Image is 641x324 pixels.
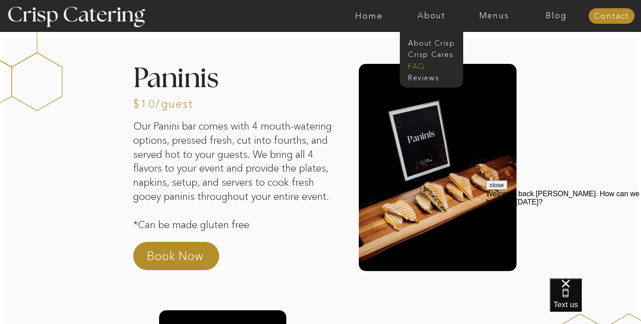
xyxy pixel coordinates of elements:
iframe: podium webchat widget bubble [550,278,641,324]
a: Menus [463,11,525,21]
a: Blog [525,11,588,21]
a: Crisp Cares [408,49,460,58]
p: Our Panini bar comes with 4 mouth-watering options, pressed fresh, cut into fourths, and served h... [133,120,336,246]
iframe: podium webchat widget prompt [486,180,641,290]
a: faq [408,61,454,70]
h2: Paninis [133,65,308,89]
a: Contact [589,12,635,21]
a: Reviews [408,73,454,81]
a: Book Now [147,248,227,270]
h3: $10/guest [133,99,185,107]
a: Home [338,11,400,21]
a: About Crisp [408,38,460,47]
a: About [400,11,463,21]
